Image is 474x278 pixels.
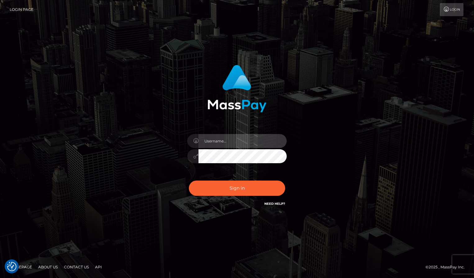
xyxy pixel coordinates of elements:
[36,262,60,272] a: About Us
[93,262,104,272] a: API
[426,264,469,271] div: © 2025 , MassPay Inc.
[7,262,34,272] a: Homepage
[10,3,34,16] a: Login Page
[264,202,285,206] a: Need Help?
[62,262,91,272] a: Contact Us
[7,262,16,271] img: Revisit consent button
[207,65,267,112] img: MassPay Login
[189,181,285,196] button: Sign in
[440,3,463,16] a: Login
[7,262,16,271] button: Consent Preferences
[198,134,287,148] input: Username...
